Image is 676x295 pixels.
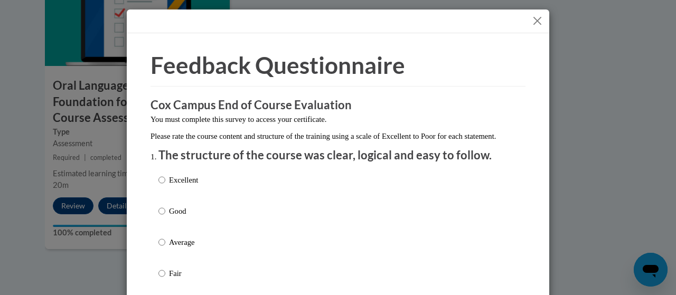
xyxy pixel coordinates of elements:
p: You must complete this survey to access your certificate. [151,113,525,125]
button: Close [531,14,544,27]
p: Good [169,205,198,217]
input: Average [158,236,165,248]
p: The structure of the course was clear, logical and easy to follow. [158,147,518,164]
p: Please rate the course content and structure of the training using a scale of Excellent to Poor f... [151,130,525,142]
span: Feedback Questionnaire [151,51,405,79]
input: Excellent [158,174,165,186]
input: Fair [158,268,165,279]
p: Excellent [169,174,198,186]
h3: Cox Campus End of Course Evaluation [151,97,525,113]
p: Average [169,236,198,248]
input: Good [158,205,165,217]
p: Fair [169,268,198,279]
